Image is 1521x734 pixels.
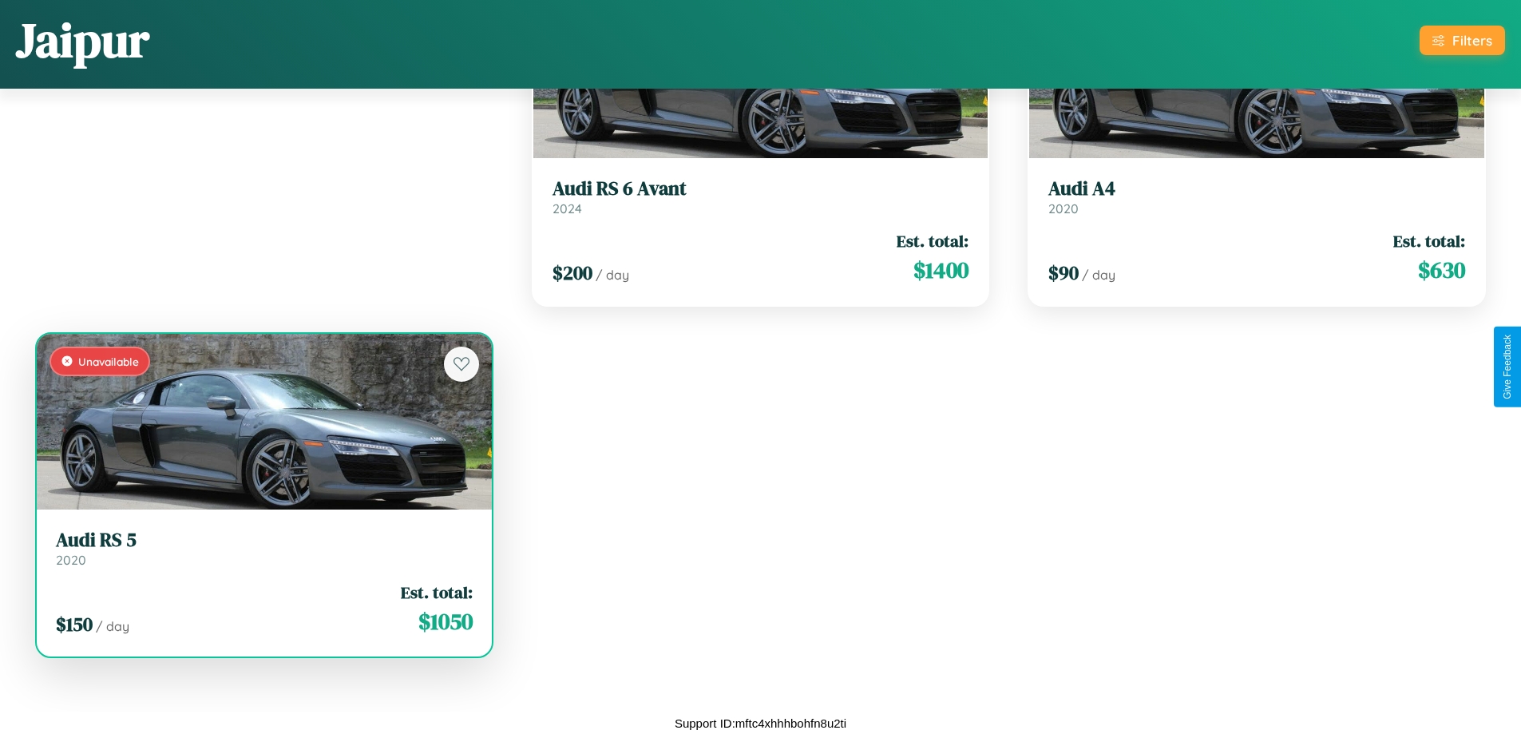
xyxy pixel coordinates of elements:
[96,618,129,634] span: / day
[56,529,473,552] h3: Audi RS 5
[56,552,86,568] span: 2020
[1048,260,1079,286] span: $ 90
[78,355,139,368] span: Unavailable
[1418,254,1465,286] span: $ 630
[553,200,582,216] span: 2024
[553,260,592,286] span: $ 200
[401,581,473,604] span: Est. total:
[1048,177,1465,200] h3: Audi A4
[1452,32,1492,49] div: Filters
[1420,26,1505,55] button: Filters
[16,7,149,73] h1: Jaipur
[913,254,968,286] span: $ 1400
[1502,335,1513,399] div: Give Feedback
[675,712,846,734] p: Support ID: mftc4xhhhbohfn8u2ti
[553,177,969,200] h3: Audi RS 6 Avant
[56,611,93,637] span: $ 150
[1048,177,1465,216] a: Audi A42020
[596,267,629,283] span: / day
[553,177,969,216] a: Audi RS 6 Avant2024
[56,529,473,568] a: Audi RS 52020
[418,605,473,637] span: $ 1050
[1048,200,1079,216] span: 2020
[1082,267,1115,283] span: / day
[897,229,968,252] span: Est. total:
[1393,229,1465,252] span: Est. total:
